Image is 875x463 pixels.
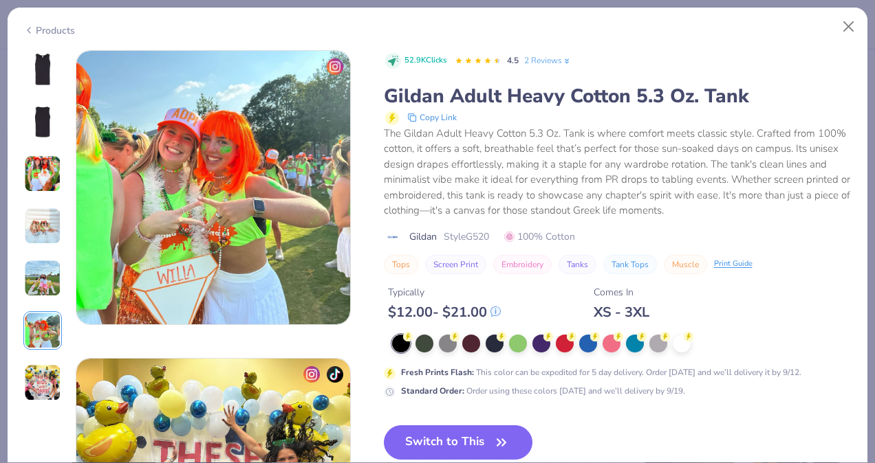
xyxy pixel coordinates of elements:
img: User generated content [24,260,61,297]
span: Gildan [409,229,437,244]
span: 52.9K Clicks [404,55,446,67]
div: XS - 3XL [594,304,649,321]
div: Comes In [594,285,649,300]
button: Embroidery [493,255,552,274]
img: brand logo [384,231,402,242]
button: Muscle [664,255,707,274]
img: insta-icon.png [303,366,320,383]
div: Typically [388,285,501,300]
img: Front [26,53,59,86]
img: User generated content [24,207,61,245]
div: This color can be expedited for 5 day delivery. Order [DATE] and we’ll delivery it by 9/12. [401,366,801,379]
button: Tanks [559,255,596,274]
div: Products [23,23,75,38]
div: $ 12.00 - $ 21.00 [388,304,501,321]
img: Back [26,105,59,138]
button: Tank Tops [603,255,657,274]
img: User generated content [24,364,61,401]
button: Tops [384,255,418,274]
img: User generated content [24,155,61,192]
img: 397c2589-8135-45c5-a10e-3c95ad6856c0 [76,51,350,324]
div: Print Guide [714,258,753,270]
span: 100% Cotton [504,229,575,244]
span: Style G520 [444,229,489,244]
button: Switch to This [384,425,533,460]
button: Close [836,14,862,40]
img: User generated content [24,312,61,349]
img: tiktok-icon.png [327,366,343,383]
button: Screen Print [425,255,486,274]
div: Gildan Adult Heavy Cotton 5.3 Oz. Tank [384,83,852,109]
strong: Standard Order : [401,385,464,396]
div: The Gildan Adult Heavy Cotton 5.3 Oz. Tank is where comfort meets classic style. Crafted from 100... [384,126,852,218]
img: insta-icon.png [327,58,343,75]
strong: Fresh Prints Flash : [401,367,474,378]
div: Order using these colors [DATE] and we’ll delivery by 9/19. [401,385,685,397]
button: copy to clipboard [403,109,461,126]
a: 2 Reviews [524,54,572,67]
div: 4.5 Stars [455,50,501,72]
span: 4.5 [507,55,519,66]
